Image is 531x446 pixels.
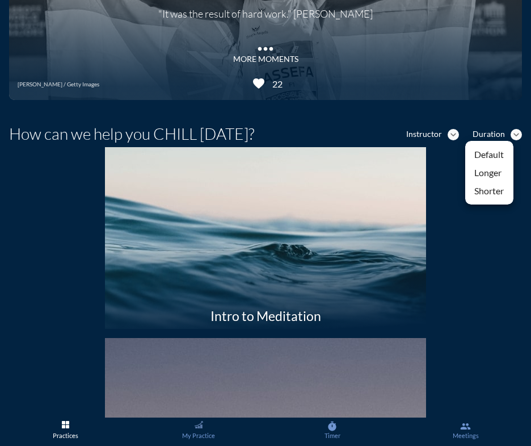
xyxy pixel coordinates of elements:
div: Shorter [474,184,504,198]
div: My Practice [137,432,260,439]
i: timer [327,421,338,432]
div: Default [474,148,504,161]
a: Timer [267,418,398,446]
div: Practices [3,432,127,439]
i: favorite [252,77,265,90]
i: expand_more [448,129,459,140]
div: MORE MOMENTS [233,55,298,64]
a: My Practice [133,418,264,446]
div: Longer [474,166,504,180]
img: List [62,421,69,428]
div: Timer [271,432,394,439]
div: Meetings [404,432,528,439]
i: more_horiz [254,37,277,55]
i: group [460,421,471,432]
div: 22 [268,78,283,89]
div: Duration [473,130,505,139]
div: Intro to Meditation [9,303,522,329]
div: [PERSON_NAME] / Getty Images [18,81,99,87]
a: Meetings [401,418,531,446]
div: Instructor [406,130,442,139]
h1: How can we help you CHILL [DATE]? [9,124,254,144]
i: expand_more [511,129,522,140]
img: Graph [195,421,203,428]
